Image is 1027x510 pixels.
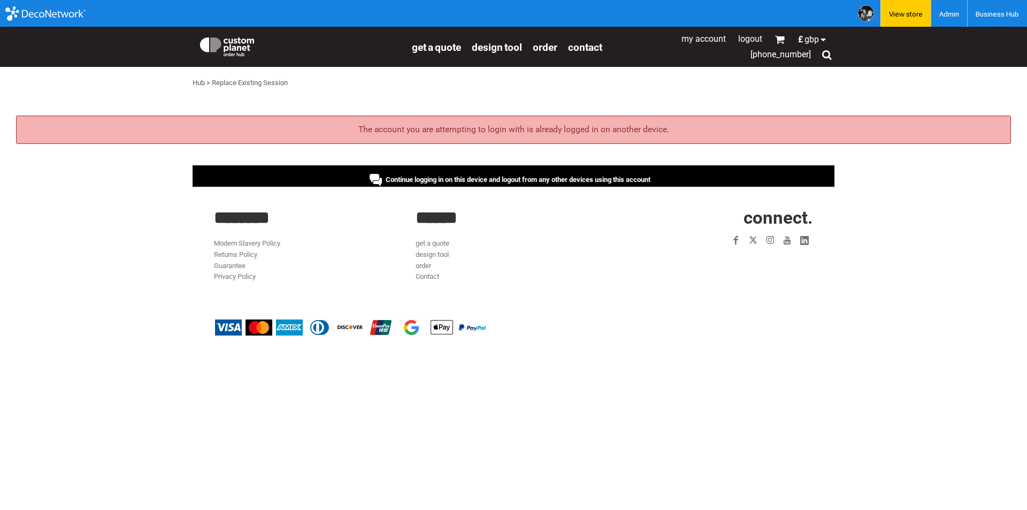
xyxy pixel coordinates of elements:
img: Custom Planet [198,35,256,56]
a: Guarantee [214,262,246,270]
a: get a quote [412,41,461,53]
a: Contact [416,272,439,280]
span: £ [798,35,804,44]
h2: CONNECT. [618,209,813,226]
a: My Account [681,34,726,44]
a: design tool [416,250,449,258]
img: Google Pay [398,319,425,336]
a: design tool [472,41,522,53]
a: get a quote [416,239,449,247]
a: Contact [568,41,602,53]
img: Mastercard [246,319,272,336]
a: order [533,41,557,53]
a: Logout [738,34,762,44]
span: [PHONE_NUMBER] [750,49,811,59]
a: Hub [193,79,205,87]
a: Modern Slavery Policy [214,239,280,247]
a: Returns Policy [214,250,257,258]
a: Privacy Policy [214,272,256,280]
div: The account you are attempting to login with is already logged in on another device. [16,116,1011,144]
img: Visa [215,319,242,336]
iframe: Customer reviews powered by Trustpilot [665,255,813,268]
img: PayPal [459,324,486,331]
div: > [206,78,210,89]
img: Discover [337,319,364,336]
span: Continue logging in on this device and logout from any other devices using this account [386,176,650,184]
a: Custom Planet [193,29,407,62]
div: Replace Existing Session [212,78,288,89]
img: China UnionPay [367,319,394,336]
a: order [416,262,431,270]
span: GBP [804,35,819,44]
img: Diners Club [306,319,333,336]
img: American Express [276,319,303,336]
img: Apple Pay [428,319,455,336]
